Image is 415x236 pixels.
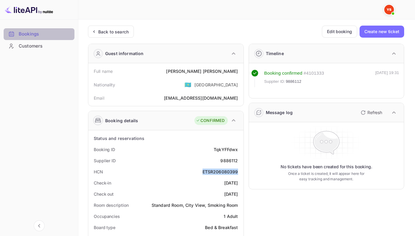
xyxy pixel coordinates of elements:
div: Board type [94,224,115,231]
div: Nationality [94,82,115,88]
div: CONFIRMED [196,118,225,124]
div: Booking ID [94,146,115,153]
p: No tickets have been created for this booking. [281,164,372,170]
div: [PERSON_NAME] [PERSON_NAME] [166,68,238,74]
div: Status and reservations [94,135,144,141]
div: Full name [94,68,113,74]
span: United States [184,79,191,90]
div: TqkYFFdwx [214,146,238,153]
span: Supplier ID: [264,79,285,85]
div: Bookings [4,28,74,40]
div: Email [94,95,104,101]
div: Customers [19,43,71,50]
div: Standard Room, City View, Smoking Room [152,202,238,208]
button: Edit booking [322,26,357,38]
div: Back to search [98,29,129,35]
a: Bookings [4,28,74,39]
p: Once a ticket is created, it will appear here for easy tracking and management. [285,171,368,182]
div: [EMAIL_ADDRESS][DOMAIN_NAME] [164,95,238,101]
div: Message log [266,109,293,116]
div: 9886112 [220,157,238,164]
div: [GEOGRAPHIC_DATA] [194,82,238,88]
div: Room description [94,202,128,208]
p: Refresh [367,109,382,116]
div: Check out [94,191,114,197]
div: Timeline [266,50,284,57]
div: Booking confirmed [264,70,303,77]
img: Yandex Support [384,5,394,14]
div: Occupancies [94,213,120,219]
div: Supplier ID [94,157,116,164]
div: [DATE] 19:31 [375,70,399,87]
div: Bed & Breakfast [205,224,238,231]
button: Refresh [357,108,385,117]
div: 1 Adult [224,213,238,219]
div: Booking details [105,117,138,124]
a: Customers [4,40,74,51]
div: [DATE] [224,180,238,186]
div: ETSR206080399 [203,169,238,175]
div: [DATE] [224,191,238,197]
div: Bookings [19,31,71,38]
button: Create new ticket [360,26,404,38]
div: Guest information [105,50,144,57]
div: HCN [94,169,103,175]
div: # 4101333 [303,70,324,77]
span: 9886112 [286,79,301,85]
img: LiteAPI logo [5,5,53,14]
div: Check-in [94,180,111,186]
button: Collapse navigation [34,220,45,231]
